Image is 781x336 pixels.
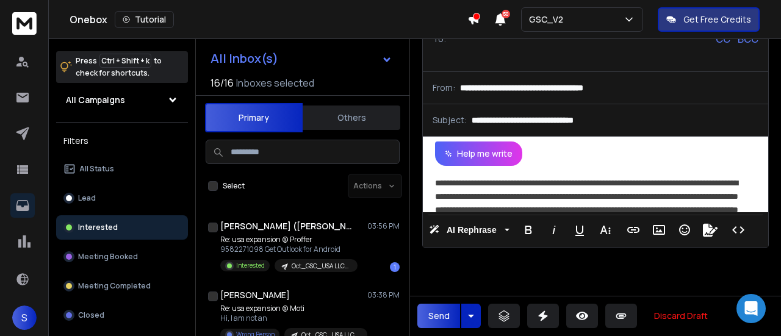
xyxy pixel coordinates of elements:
p: BCC [738,32,758,46]
p: CC [716,32,730,46]
button: Meeting Booked [56,245,188,269]
button: Lead [56,186,188,210]
button: Help me write [435,141,522,166]
h1: All Inbox(s) [211,52,278,65]
p: All Status [79,164,114,174]
p: Re: usa expansion @ Proffer [220,235,358,245]
p: Hi, I am not an [220,313,367,323]
button: Interested [56,215,188,240]
button: Tutorial [115,11,174,28]
span: 50 [502,10,510,18]
button: Others [303,104,400,131]
p: GSC_V2 [529,13,568,26]
button: Discard Draft [644,304,718,328]
p: Interested [78,223,118,232]
button: S [12,306,37,330]
h3: Inboxes selected [236,76,314,90]
button: Closed [56,303,188,327]
button: AI Rephrase [426,218,512,242]
p: 03:38 PM [367,290,400,300]
span: Ctrl + Shift + k [99,54,151,68]
p: 9582271098 Get Outlook for Android [220,245,358,254]
button: All Inbox(s) [201,46,402,71]
button: Get Free Credits [658,7,760,32]
button: All Campaigns [56,88,188,112]
h3: Filters [56,132,188,149]
button: Primary [205,103,303,132]
button: Insert Link (Ctrl+K) [622,218,645,242]
p: Subject: [433,114,467,126]
p: 03:56 PM [367,221,400,231]
div: 1 [390,262,400,272]
p: Meeting Completed [78,281,151,291]
p: Closed [78,310,104,320]
p: Oct_GSC_USA LLC_20-100_India [292,262,350,271]
button: Send [417,304,460,328]
button: More Text [594,218,617,242]
p: Press to check for shortcuts. [76,55,162,79]
p: To: [433,33,446,45]
span: 16 / 16 [211,76,234,90]
span: AI Rephrase [444,225,499,235]
button: Underline (Ctrl+U) [568,218,591,242]
h1: [PERSON_NAME] [220,289,290,301]
div: Open Intercom Messenger [736,294,766,323]
label: Select [223,181,245,191]
p: Meeting Booked [78,252,138,262]
p: From: [433,82,455,94]
p: Re: usa expansion @ Moti [220,304,367,313]
p: Interested [236,261,265,270]
h1: All Campaigns [66,94,125,106]
h1: [PERSON_NAME] ([PERSON_NAME]) [220,220,355,232]
button: Bold (Ctrl+B) [517,218,540,242]
button: All Status [56,157,188,181]
p: Get Free Credits [683,13,751,26]
button: Meeting Completed [56,274,188,298]
p: Lead [78,193,96,203]
div: Onebox [70,11,467,28]
button: Italic (Ctrl+I) [542,218,566,242]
